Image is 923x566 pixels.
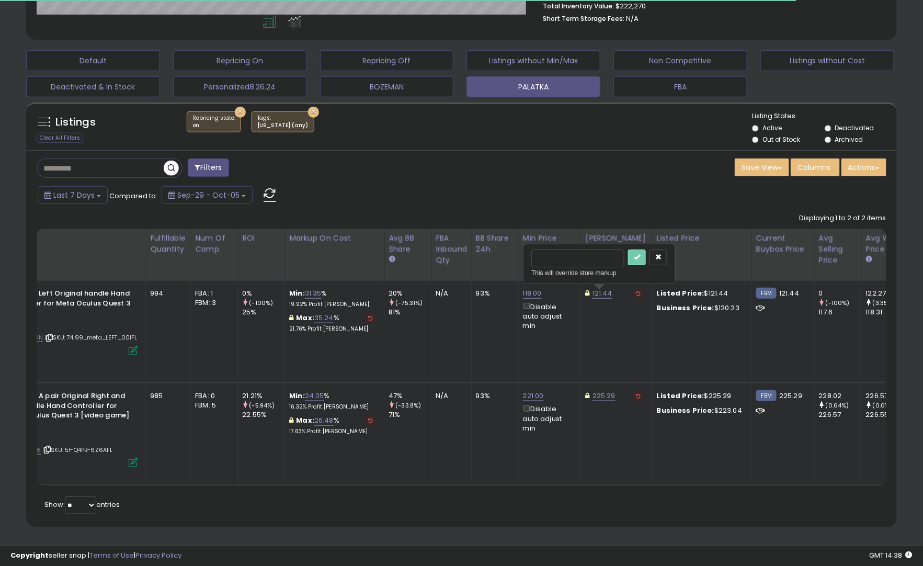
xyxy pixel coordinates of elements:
button: Repricing Off [320,50,454,71]
small: Avg BB Share. [389,255,395,264]
span: 2025-10-14 14:38 GMT [870,550,913,560]
a: 121.44 [592,288,612,299]
button: Actions [841,159,886,176]
div: Clear All Filters [37,133,83,143]
div: Fulfillable Quantity [150,233,186,255]
div: $225.29 [657,391,744,401]
div: 25% [242,308,284,317]
div: Avg Win Price [866,233,904,255]
button: Listings without Cost [760,50,894,71]
button: Listings without Min/Max [466,50,600,71]
label: Active [762,123,782,132]
span: Tags : [257,114,309,130]
small: Avg Win Price. [866,255,872,264]
span: 225.29 [779,391,802,401]
button: × [235,107,246,118]
span: N/A [626,14,639,24]
label: Out of Stock [762,135,801,144]
span: Columns [797,162,830,173]
div: Avg Selling Price [819,233,857,266]
a: Privacy Policy [135,550,181,560]
b: Min: [289,391,305,401]
div: 22.55% [242,410,284,420]
th: The percentage added to the cost of goods (COGS) that forms the calculator for Min & Max prices. [285,229,384,281]
button: BOZEMAN [320,76,454,97]
div: BB Share 24h. [476,233,514,255]
button: × [308,107,319,118]
b: Max: [296,313,314,323]
div: FBM: 3 [195,298,230,308]
b: Short Term Storage Fees: [543,14,624,23]
div: 226.57 [819,410,861,420]
strong: Copyright [10,550,49,560]
small: FBM [756,288,777,299]
small: (-75.31%) [395,299,423,307]
div: Markup on Cost [289,233,380,244]
div: 117.6 [819,308,861,317]
div: seller snap | | [10,551,181,561]
div: $223.04 [657,406,744,415]
div: 226.55 [866,410,908,420]
div: FBA: 0 [195,391,230,401]
div: $121.44 [657,289,744,298]
b: Listed Price: [657,391,704,401]
div: FBM: 5 [195,401,230,410]
div: Disable auto adjust min [523,301,573,331]
div: 228.02 [819,391,861,401]
span: Sep-29 - Oct-05 [177,190,240,200]
button: Personalized8.26.24 [173,76,307,97]
div: [PERSON_NAME] [586,233,648,244]
span: Last 7 Days [53,190,95,200]
small: (-33.8%) [395,401,421,410]
small: (-5.94%) [249,401,275,410]
div: 985 [150,391,183,401]
b: Business Price: [657,405,714,415]
div: Current Buybox Price [756,233,810,255]
b: GFTVRCE Left Original handle Hand Controller for Meta Oculus Quest 3 [4,289,131,311]
div: N/A [436,289,463,298]
div: Listed Price [657,233,747,244]
small: (-100%) [249,299,273,307]
div: 47% [389,391,431,401]
button: Save View [735,159,789,176]
a: 24.05 [305,391,324,401]
span: Repricing state : [192,114,235,130]
b: Business Price: [657,303,714,313]
div: 93% [476,391,510,401]
div: Avg BB Share [389,233,427,255]
button: FBA [613,76,747,97]
small: (0.01%) [873,401,895,410]
div: % [289,416,376,435]
div: 93% [476,289,510,298]
div: 71% [389,410,431,420]
button: Sep-29 - Oct-05 [162,186,253,204]
span: Show: entries [44,500,120,510]
div: 0 [819,289,861,298]
a: 221.00 [523,391,544,401]
div: % [289,289,376,308]
div: $120.23 [657,303,744,313]
small: FBM [756,390,777,401]
button: Last 7 Days [38,186,108,204]
div: 21.21% [242,391,284,401]
button: Columns [791,159,840,176]
small: (0.64%) [826,401,849,410]
b: Listed Price: [657,288,704,298]
b: Max: [296,415,314,425]
small: (-100%) [826,299,850,307]
div: % [289,313,376,333]
button: Default [26,50,160,71]
div: FBA inbound Qty [436,233,467,266]
div: on [192,122,235,129]
div: N/A [436,391,463,401]
div: 226.57 [866,391,908,401]
div: 122.27 [866,289,908,298]
a: 35.24 [314,313,334,323]
p: 19.92% Profit [PERSON_NAME] [289,301,376,308]
div: Min Price [523,233,577,244]
div: 20% [389,289,431,298]
span: | SKU: 74.99_meta_LEFT_001FL [44,333,138,342]
a: Terms of Use [89,550,134,560]
button: PALATKA [466,76,600,97]
div: [US_STATE] (any) [257,122,309,129]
